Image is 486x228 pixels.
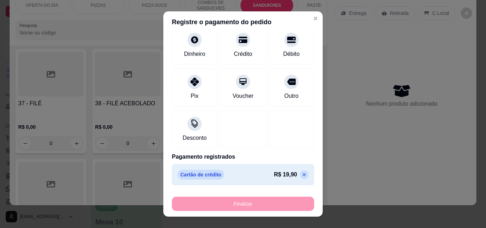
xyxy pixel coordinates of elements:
[163,11,323,33] header: Registre o pagamento do pedido
[283,50,300,58] div: Débito
[233,92,254,100] div: Voucher
[310,13,321,24] button: Close
[172,153,314,161] p: Pagamento registrados
[274,170,297,179] p: R$ 19,90
[284,92,299,100] div: Outro
[234,50,252,58] div: Crédito
[191,92,199,100] div: Pix
[184,50,205,58] div: Dinheiro
[178,170,224,180] p: Cartão de crédito
[183,134,207,142] div: Desconto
